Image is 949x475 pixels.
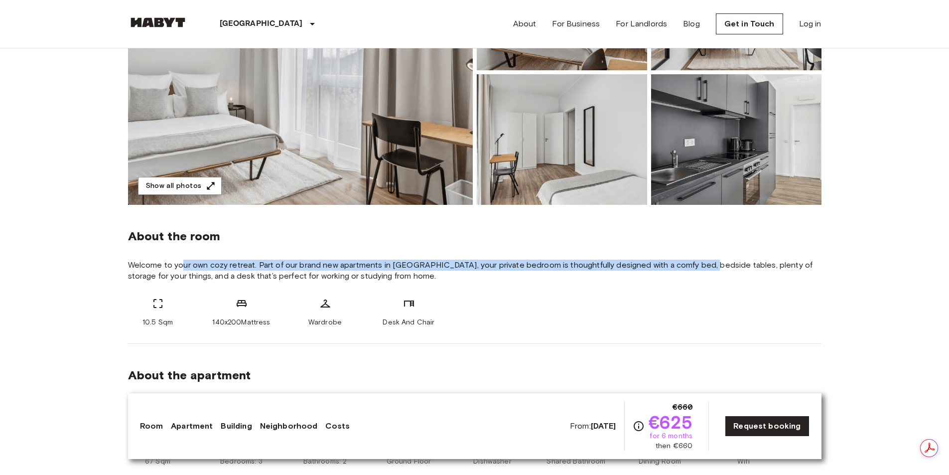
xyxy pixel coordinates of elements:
span: Bathrooms: 2 [303,457,347,467]
span: for 6 months [650,431,692,441]
a: Get in Touch [716,13,783,34]
span: From: [570,421,616,432]
span: Ground Floor [387,457,431,467]
span: then €660 [656,441,692,451]
span: About the room [128,229,821,244]
img: Picture of unit DE-13-001-002-001 [477,74,647,205]
a: About [513,18,537,30]
img: Habyt [128,17,188,27]
span: About the apartment [128,368,251,383]
span: 67 Sqm [145,457,170,467]
span: Dining Room [639,457,681,467]
a: Request booking [725,416,809,437]
span: Wifi [737,457,750,467]
span: €660 [673,401,693,413]
span: 140x200Mattress [212,317,270,327]
a: Room [140,420,163,432]
img: Picture of unit DE-13-001-002-001 [651,74,821,205]
svg: Check cost overview for full price breakdown. Please note that discounts apply to new joiners onl... [633,420,645,432]
span: 10.5 Sqm [142,317,173,327]
a: Blog [683,18,700,30]
span: Welcome to your own cozy retreat. Part of our brand new apartments in [GEOGRAPHIC_DATA], your pri... [128,260,821,282]
span: Desk And Chair [383,317,434,327]
span: Bedrooms: 3 [220,457,263,467]
a: Log in [799,18,821,30]
a: Costs [325,420,350,432]
span: Dishwasher [473,457,512,467]
a: Apartment [171,420,213,432]
span: €625 [649,413,693,431]
span: Shared Bathroom [546,457,605,467]
b: [DATE] [591,421,616,431]
a: Neighborhood [260,420,318,432]
a: For Landlords [616,18,667,30]
button: Show all photos [138,177,222,195]
p: [GEOGRAPHIC_DATA] [220,18,303,30]
a: Building [221,420,252,432]
span: Wardrobe [308,317,342,327]
a: For Business [552,18,600,30]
